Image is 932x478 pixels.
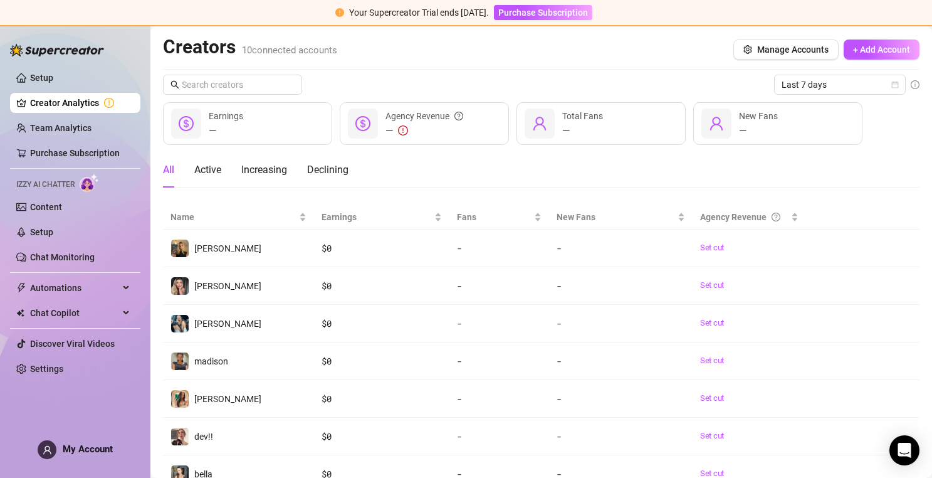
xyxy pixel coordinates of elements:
[772,210,780,224] span: question-circle
[449,205,549,230] th: Fans
[562,111,603,121] span: Total Fans
[739,123,778,138] div: —
[322,354,441,368] div: $ 0
[457,279,542,293] div: -
[171,240,189,257] img: kendall
[43,445,52,455] span: user
[335,8,344,17] span: exclamation-circle
[385,123,463,138] div: —
[700,279,798,292] a: Set cut
[322,392,441,406] div: $ 0
[322,430,441,443] div: $ 0
[700,354,798,367] a: Set cut
[498,8,588,18] span: Purchase Subscription
[16,309,24,317] img: Chat Copilot
[457,354,542,368] div: -
[170,80,179,89] span: search
[30,364,63,374] a: Settings
[170,210,296,224] span: Name
[322,210,431,224] span: Earnings
[349,8,489,18] span: Your Supercreator Trial ends [DATE].
[307,162,348,178] div: Declining
[557,317,685,331] div: -
[739,111,778,121] span: New Fans
[194,162,221,178] div: Active
[457,430,542,443] div: -
[355,116,370,131] span: dollar-circle
[209,123,243,138] div: —
[194,356,228,366] span: madison
[194,319,261,329] span: [PERSON_NAME]
[891,81,899,88] span: calendar
[30,93,130,113] a: Creator Analytics exclamation-circle
[853,45,910,55] span: + Add Account
[494,8,592,18] a: Purchase Subscription
[700,392,798,405] a: Set cut
[194,432,213,442] span: dev!!
[16,283,26,293] span: thunderbolt
[314,205,449,230] th: Earnings
[494,5,592,20] button: Purchase Subscription
[844,40,919,60] button: + Add Account
[242,45,337,56] span: 10 connected accounts
[182,78,285,92] input: Search creators
[171,277,189,295] img: tatum
[179,116,194,131] span: dollar-circle
[457,242,542,255] div: -
[322,317,441,331] div: $ 0
[532,116,547,131] span: user
[194,394,261,404] span: [PERSON_NAME]
[557,210,675,224] span: New Fans
[63,443,113,455] span: My Account
[709,116,724,131] span: user
[322,279,441,293] div: $ 0
[557,354,685,368] div: -
[209,111,243,121] span: Earnings
[30,73,53,83] a: Setup
[30,123,92,133] a: Team Analytics
[171,353,189,370] img: madison
[562,123,603,138] div: —
[733,40,839,60] button: Manage Accounts
[700,317,798,329] a: Set cut
[30,252,95,262] a: Chat Monitoring
[322,242,441,255] div: $ 0
[30,148,120,158] a: Purchase Subscription
[911,80,919,89] span: info-circle
[454,109,463,123] span: question-circle
[171,315,189,332] img: Emma
[194,281,261,291] span: [PERSON_NAME]
[30,202,62,212] a: Content
[385,109,463,123] div: Agency Revenue
[557,279,685,293] div: -
[889,435,919,465] div: Open Intercom Messenger
[743,45,752,54] span: setting
[782,75,898,94] span: Last 7 days
[163,162,174,178] div: All
[10,44,104,56] img: logo-BBDzfeDw.svg
[457,317,542,331] div: -
[16,179,75,191] span: Izzy AI Chatter
[457,210,531,224] span: Fans
[700,242,798,254] a: Set cut
[241,162,287,178] div: Increasing
[30,227,53,237] a: Setup
[30,339,115,349] a: Discover Viral Videos
[557,392,685,406] div: -
[457,392,542,406] div: -
[700,430,798,442] a: Set cut
[80,174,99,192] img: AI Chatter
[171,428,189,445] img: dev!!
[30,278,119,298] span: Automations
[163,35,337,59] h2: Creators
[194,243,261,253] span: [PERSON_NAME]
[700,210,788,224] div: Agency Revenue
[163,205,314,230] th: Name
[757,45,829,55] span: Manage Accounts
[557,430,685,443] div: -
[557,242,685,255] div: -
[30,303,119,323] span: Chat Copilot
[398,125,408,135] span: exclamation-circle
[171,390,189,408] img: fiona
[549,205,693,230] th: New Fans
